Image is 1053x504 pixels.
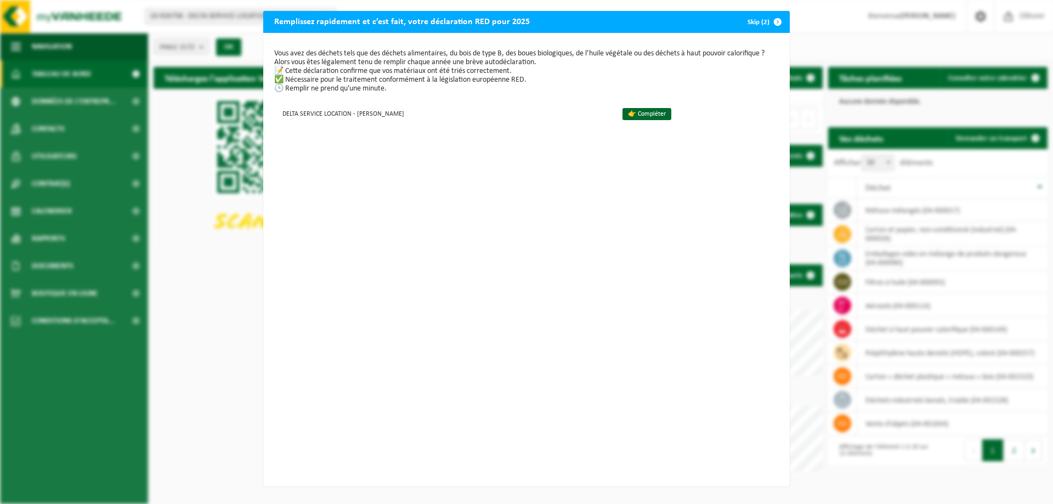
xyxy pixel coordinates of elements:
[739,11,789,33] button: Skip (2)
[263,11,541,32] h2: Remplissez rapidement et c’est fait, votre déclaration RED pour 2025
[274,104,613,122] td: DELTA SERVICE LOCATION - [PERSON_NAME]
[274,49,779,93] p: Vous avez des déchets tels que des déchets alimentaires, du bois de type B, des boues biologiques...
[622,108,671,120] a: 👉 Compléter
[5,480,183,504] iframe: chat widget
